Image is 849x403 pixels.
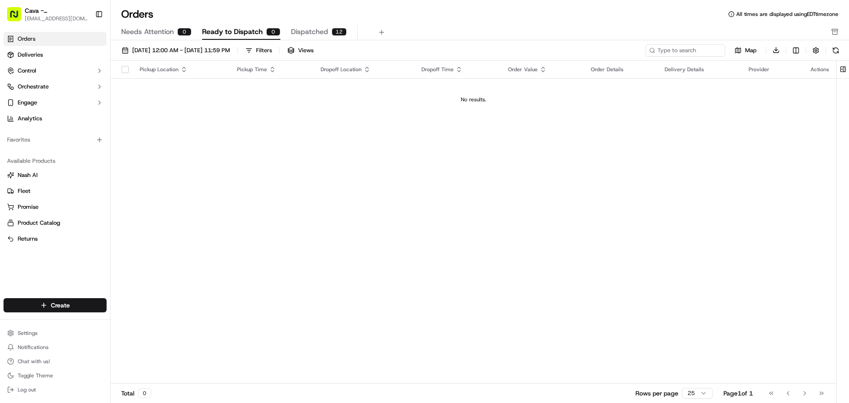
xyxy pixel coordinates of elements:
div: 0 [266,28,280,36]
button: Orchestrate [4,80,107,94]
button: [DATE] 12:00 AM - [DATE] 11:59 PM [118,44,234,57]
div: Start new chat [40,84,145,93]
span: Promise [18,203,38,211]
div: 0 [138,388,151,398]
a: Fleet [7,187,103,195]
button: Cava - [GEOGRAPHIC_DATA] [25,6,88,15]
span: Deliveries [18,51,43,59]
a: 📗Knowledge Base [5,194,71,210]
span: • [96,137,99,144]
button: Start new chat [150,87,161,98]
button: Create [4,298,107,312]
div: Filters [256,46,272,54]
span: API Documentation [84,198,142,207]
button: Chat with us! [4,355,107,368]
span: Ready to Dispatch [202,27,263,37]
div: Total [121,388,151,398]
button: [EMAIL_ADDRESS][DOMAIN_NAME] [25,15,88,22]
button: Views [283,44,317,57]
div: Pickup Time [237,66,306,73]
span: [PERSON_NAME] [27,161,72,168]
span: [DATE] [78,161,96,168]
span: Chat with us! [18,358,50,365]
button: Filters [241,44,276,57]
div: 💻 [75,199,82,206]
span: All times are displayed using EDT timezone [736,11,838,18]
span: Create [51,301,70,310]
button: Product Catalog [4,216,107,230]
a: Deliveries [4,48,107,62]
button: Refresh [830,44,842,57]
div: Provider [749,66,796,73]
span: Dispatched [291,27,328,37]
span: [DATE] 12:00 AM - [DATE] 11:59 PM [132,46,230,54]
span: Analytics [18,115,42,123]
h1: Orders [121,7,153,21]
button: Settings [4,327,107,339]
span: Engage [18,99,37,107]
div: Dropoff Time [421,66,494,73]
a: Nash AI [7,171,103,179]
a: Product Catalog [7,219,103,227]
button: Toggle Theme [4,369,107,382]
div: 📗 [9,199,16,206]
div: 12 [332,28,347,36]
span: Views [298,46,314,54]
span: Nash AI [18,171,38,179]
span: Settings [18,330,38,337]
div: Order Details [591,66,650,73]
span: [DATE] [101,137,119,144]
button: See all [137,113,161,124]
img: Wisdom Oko [9,129,23,146]
div: Past conversations [9,115,59,122]
button: Engage [4,96,107,110]
span: Fleet [18,187,31,195]
span: Orders [18,35,35,43]
div: Page 1 of 1 [723,389,753,398]
div: 0 [177,28,191,36]
div: Order Value [508,66,577,73]
span: Returns [18,235,38,243]
input: Got a question? Start typing here... [23,57,159,66]
span: • [73,161,76,168]
button: Fleet [4,184,107,198]
input: Type to search [646,44,725,57]
span: Orchestrate [18,83,49,91]
div: Pickup Location [140,66,223,73]
button: Control [4,64,107,78]
span: Log out [18,386,36,393]
span: Pylon [88,219,107,226]
button: Cava - [GEOGRAPHIC_DATA][EMAIL_ADDRESS][DOMAIN_NAME] [4,4,92,25]
span: Map [745,46,757,54]
p: Welcome 👋 [9,35,161,50]
img: 1736555255976-a54dd68f-1ca7-489b-9aae-adbdc363a1c4 [9,84,25,100]
div: Actions [811,66,829,73]
button: Log out [4,384,107,396]
button: Nash AI [4,168,107,182]
button: Map [729,45,762,56]
a: 💻API Documentation [71,194,145,210]
img: 1736555255976-a54dd68f-1ca7-489b-9aae-adbdc363a1c4 [18,161,25,169]
span: Wisdom [PERSON_NAME] [27,137,94,144]
span: Control [18,67,36,75]
button: Returns [4,232,107,246]
div: We're available if you need us! [40,93,122,100]
span: Product Catalog [18,219,60,227]
img: 1736555255976-a54dd68f-1ca7-489b-9aae-adbdc363a1c4 [18,138,25,145]
img: Nash [9,9,27,27]
img: 8571987876998_91fb9ceb93ad5c398215_72.jpg [19,84,34,100]
a: Orders [4,32,107,46]
div: Dropoff Location [321,66,407,73]
img: Grace Nketiah [9,153,23,167]
p: Rows per page [635,389,678,398]
span: Needs Attention [121,27,174,37]
a: Returns [7,235,103,243]
span: Knowledge Base [18,198,68,207]
a: Promise [7,203,103,211]
div: Favorites [4,133,107,147]
button: Notifications [4,341,107,353]
div: Delivery Details [665,66,734,73]
span: Toggle Theme [18,372,53,379]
